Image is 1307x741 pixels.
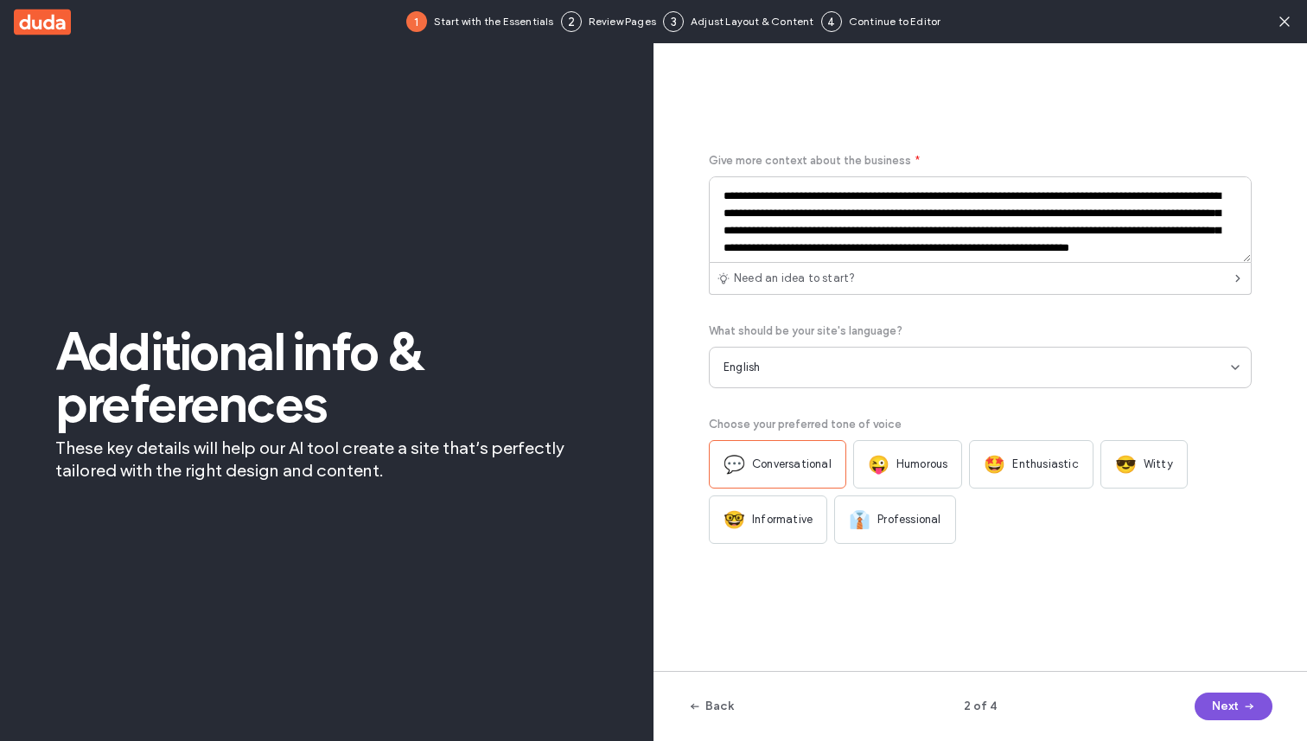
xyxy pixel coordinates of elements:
span: 😜 [868,454,889,475]
span: What should be your site's language? [709,323,902,340]
div: 2 [561,11,582,32]
span: 👔 [849,509,870,530]
span: Conversational [752,456,832,473]
span: English [724,359,760,376]
span: Need an idea to start? [734,270,855,287]
span: Witty [1144,456,1173,473]
span: Adjust Layout & Content [691,14,814,29]
button: Next [1195,693,1272,720]
span: Start with the Essentials [434,14,554,29]
span: 😎 [1115,454,1137,475]
span: Give more context about the business [709,152,911,169]
span: 💬 [724,454,745,475]
span: These key details will help our AI tool create a site that’s perfectly tailored with the right de... [55,437,598,482]
span: Professional [877,511,940,528]
span: Continue to Editor [849,14,941,29]
div: 3 [663,11,684,32]
span: Review Pages [589,14,656,29]
div: 1 [406,11,427,32]
span: 🤓 [724,509,745,530]
span: Enthusiastic [1012,456,1078,473]
span: Humorous [896,456,948,473]
span: 🤩 [984,454,1005,475]
div: 4 [821,11,842,32]
span: 2 of 4 [893,698,1068,715]
button: Back [688,693,734,720]
span: Choose your preferred tone of voice [709,416,902,433]
span: Additional info & preferences [55,326,598,430]
span: Informative [752,511,813,528]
